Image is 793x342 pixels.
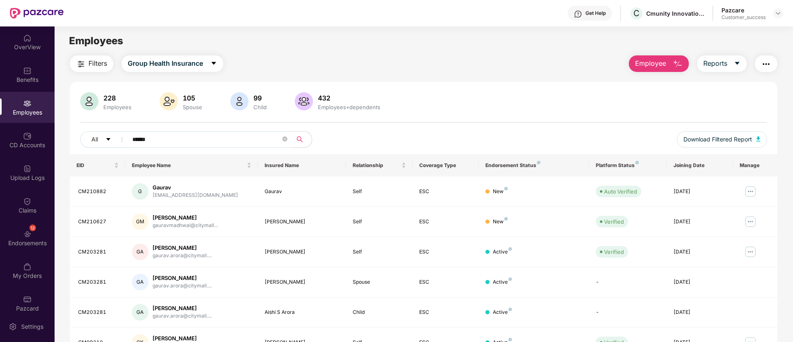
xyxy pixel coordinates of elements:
[160,92,178,110] img: svg+xml;base64,PHN2ZyB4bWxucz0iaHR0cDovL3d3dy53My5vcmcvMjAwMC9zdmciIHhtbG5zOnhsaW5rPSJodHRwOi8vd3...
[258,154,346,177] th: Insured Name
[509,277,512,281] img: svg+xml;base64,PHN2ZyB4bWxucz0iaHR0cDovL3d3dy53My5vcmcvMjAwMC9zdmciIHdpZHRoPSI4IiBoZWlnaHQ9IjgiIH...
[153,222,218,230] div: gauravmadhwal@citymall...
[132,183,148,200] div: G
[78,218,119,226] div: CM210627
[646,10,704,17] div: Cmunity Innovations Private Limited
[419,188,472,196] div: ESC
[703,58,727,69] span: Reports
[153,312,212,320] div: gaurav.arora@citymall....
[574,10,582,18] img: svg+xml;base64,PHN2ZyBpZD0iSGVscC0zMngzMiIgeG1sbnM9Imh0dHA6Ly93d3cudzMub3JnLzIwMDAvc3ZnIiB3aWR0aD...
[132,162,245,169] span: Employee Name
[353,218,406,226] div: Self
[756,136,760,141] img: svg+xml;base64,PHN2ZyB4bWxucz0iaHR0cDovL3d3dy53My5vcmcvMjAwMC9zdmciIHhtbG5zOnhsaW5rPSJodHRwOi8vd3...
[353,248,406,256] div: Self
[10,8,64,19] img: New Pazcare Logo
[78,278,119,286] div: CM203281
[76,162,112,169] span: EID
[122,55,223,72] button: Group Health Insurancecaret-down
[604,218,624,226] div: Verified
[19,323,46,331] div: Settings
[128,58,203,69] span: Group Health Insurance
[419,309,472,316] div: ESC
[667,154,733,177] th: Joining Date
[210,60,217,67] span: caret-down
[282,136,287,143] span: close-circle
[295,92,313,110] img: svg+xml;base64,PHN2ZyB4bWxucz0iaHR0cDovL3d3dy53My5vcmcvMjAwMC9zdmciIHhtbG5zOnhsaW5rPSJodHRwOi8vd3...
[78,248,119,256] div: CM203281
[744,185,757,198] img: manageButton
[635,58,666,69] span: Employee
[316,94,382,102] div: 432
[132,304,148,320] div: GA
[604,187,637,196] div: Auto Verified
[419,218,472,226] div: ESC
[80,131,131,148] button: Allcaret-down
[677,131,767,148] button: Download Filtered Report
[419,278,472,286] div: ESC
[744,215,757,228] img: manageButton
[721,14,766,21] div: Customer_success
[493,248,512,256] div: Active
[23,263,31,271] img: svg+xml;base64,PHN2ZyBpZD0iTXlfT3JkZXJzIiBkYXRhLW5hbWU9Ik15IE9yZGVycyIgeG1sbnM9Imh0dHA6Ly93d3cudz...
[316,104,382,110] div: Employees+dependents
[493,309,512,316] div: Active
[9,323,17,331] img: svg+xml;base64,PHN2ZyBpZD0iU2V0dGluZy0yMHgyMCIgeG1sbnM9Imh0dHA6Ly93d3cudzMub3JnLzIwMDAvc3ZnIiB3aW...
[734,60,740,67] span: caret-down
[69,35,123,47] span: Employees
[102,94,133,102] div: 228
[23,67,31,75] img: svg+xml;base64,PHN2ZyBpZD0iQmVuZWZpdHMiIHhtbG5zPSJodHRwOi8vd3d3LnczLm9yZy8yMDAwL3N2ZyIgd2lkdGg9Ij...
[761,59,771,69] img: svg+xml;base64,PHN2ZyB4bWxucz0iaHR0cDovL3d3dy53My5vcmcvMjAwMC9zdmciIHdpZHRoPSIyNCIgaGVpZ2h0PSIyNC...
[485,162,583,169] div: Endorsement Status
[153,214,218,222] div: [PERSON_NAME]
[683,135,752,144] span: Download Filtered Report
[673,59,683,69] img: svg+xml;base64,PHN2ZyB4bWxucz0iaHR0cDovL3d3dy53My5vcmcvMjAwMC9zdmciIHhtbG5zOnhsaW5rPSJodHRwOi8vd3...
[674,218,726,226] div: [DATE]
[589,267,666,297] td: -
[23,197,31,206] img: svg+xml;base64,PHN2ZyBpZD0iQ2xhaW0iIHhtbG5zPSJodHRwOi8vd3d3LnczLm9yZy8yMDAwL3N2ZyIgd2lkdGg9IjIwIi...
[604,248,624,256] div: Verified
[132,213,148,230] div: GM
[23,99,31,108] img: svg+xml;base64,PHN2ZyBpZD0iRW1wbG95ZWVzIiB4bWxucz0iaHR0cDovL3d3dy53My5vcmcvMjAwMC9zdmciIHdpZHRoPS...
[153,282,212,290] div: gaurav.arora@citymall....
[509,308,512,311] img: svg+xml;base64,PHN2ZyB4bWxucz0iaHR0cDovL3d3dy53My5vcmcvMjAwMC9zdmciIHdpZHRoPSI4IiBoZWlnaHQ9IjgiIH...
[674,248,726,256] div: [DATE]
[102,104,133,110] div: Employees
[697,55,747,72] button: Reportscaret-down
[733,154,777,177] th: Manage
[493,188,508,196] div: New
[265,218,340,226] div: [PERSON_NAME]
[629,55,689,72] button: Employee
[674,188,726,196] div: [DATE]
[537,161,540,164] img: svg+xml;base64,PHN2ZyB4bWxucz0iaHR0cDovL3d3dy53My5vcmcvMjAwMC9zdmciIHdpZHRoPSI4IiBoZWlnaHQ9IjgiIH...
[265,309,340,316] div: Aishi S Arora
[509,338,512,341] img: svg+xml;base64,PHN2ZyB4bWxucz0iaHR0cDovL3d3dy53My5vcmcvMjAwMC9zdmciIHdpZHRoPSI4IiBoZWlnaHQ9IjgiIH...
[29,225,36,231] div: 12
[265,248,340,256] div: [PERSON_NAME]
[493,278,512,286] div: Active
[70,55,113,72] button: Filters
[504,187,508,190] img: svg+xml;base64,PHN2ZyB4bWxucz0iaHR0cDovL3d3dy53My5vcmcvMjAwMC9zdmciIHdpZHRoPSI4IiBoZWlnaHQ9IjgiIH...
[419,248,472,256] div: ESC
[635,161,639,164] img: svg+xml;base64,PHN2ZyB4bWxucz0iaHR0cDovL3d3dy53My5vcmcvMjAwMC9zdmciIHdpZHRoPSI4IiBoZWlnaHQ9IjgiIH...
[721,6,766,14] div: Pazcare
[504,217,508,220] img: svg+xml;base64,PHN2ZyB4bWxucz0iaHR0cDovL3d3dy53My5vcmcvMjAwMC9zdmciIHdpZHRoPSI4IiBoZWlnaHQ9IjgiIH...
[23,295,31,304] img: svg+xml;base64,PHN2ZyBpZD0iUGF6Y2FyZCIgeG1sbnM9Imh0dHA6Ly93d3cudzMub3JnLzIwMDAvc3ZnIiB3aWR0aD0iMj...
[23,230,31,238] img: svg+xml;base64,PHN2ZyBpZD0iRW5kb3JzZW1lbnRzIiB4bWxucz0iaHR0cDovL3d3dy53My5vcmcvMjAwMC9zdmciIHdpZH...
[353,278,406,286] div: Spouse
[265,188,340,196] div: Gaurav
[181,104,204,110] div: Spouse
[153,304,212,312] div: [PERSON_NAME]
[153,274,212,282] div: [PERSON_NAME]
[353,309,406,316] div: Child
[353,162,399,169] span: Relationship
[78,309,119,316] div: CM203281
[153,184,238,191] div: Gaurav
[775,10,781,17] img: svg+xml;base64,PHN2ZyBpZD0iRHJvcGRvd24tMzJ4MzIiIHhtbG5zPSJodHRwOi8vd3d3LnczLm9yZy8yMDAwL3N2ZyIgd2...
[23,34,31,42] img: svg+xml;base64,PHN2ZyBpZD0iSG9tZSIgeG1sbnM9Imh0dHA6Ly93d3cudzMub3JnLzIwMDAvc3ZnIiB3aWR0aD0iMjAiIG...
[153,191,238,199] div: [EMAIL_ADDRESS][DOMAIN_NAME]
[23,132,31,140] img: svg+xml;base64,PHN2ZyBpZD0iQ0RfQWNjb3VudHMiIGRhdGEtbmFtZT0iQ0QgQWNjb3VudHMiIHhtbG5zPSJodHRwOi8vd3...
[265,278,340,286] div: [PERSON_NAME]
[589,297,666,328] td: -
[633,8,640,18] span: C
[744,245,757,258] img: manageButton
